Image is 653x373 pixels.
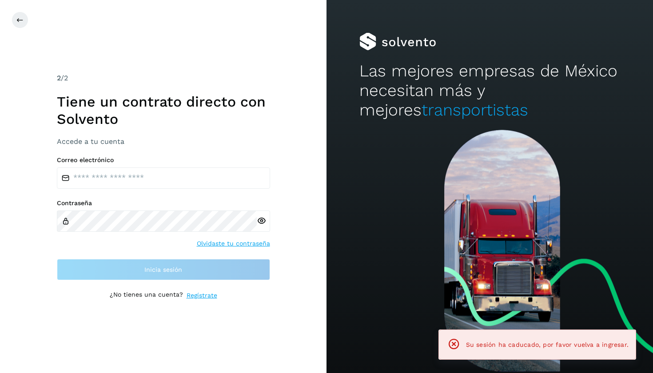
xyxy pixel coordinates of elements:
[57,259,270,280] button: Inicia sesión
[57,137,270,146] h3: Accede a tu cuenta
[110,291,183,300] p: ¿No tienes una cuenta?
[57,73,270,83] div: /2
[359,61,621,120] h2: Las mejores empresas de México necesitan más y mejores
[57,156,270,164] label: Correo electrónico
[57,74,61,82] span: 2
[197,239,270,248] a: Olvidaste tu contraseña
[144,266,182,273] span: Inicia sesión
[187,291,217,300] a: Regístrate
[422,100,528,119] span: transportistas
[57,93,270,127] h1: Tiene un contrato directo con Solvento
[466,341,629,348] span: Su sesión ha caducado, por favor vuelva a ingresar.
[57,199,270,207] label: Contraseña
